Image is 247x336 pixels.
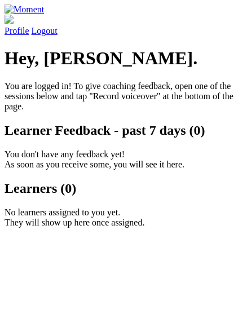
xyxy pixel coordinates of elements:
[5,207,242,228] p: No learners assigned to you yet. They will show up here once assigned.
[5,81,242,112] p: You are logged in! To give coaching feedback, open one of the sessions below and tap "Record voic...
[5,181,242,196] h2: Learners (0)
[32,26,58,36] a: Logout
[5,48,242,69] h1: Hey, [PERSON_NAME].
[5,15,242,36] a: Profile
[5,15,14,24] img: default_avatar-b4e2223d03051bc43aaaccfb402a43260a3f17acc7fafc1603fdf008d6cba3c9.png
[5,5,44,15] img: Moment
[5,149,242,170] p: You don't have any feedback yet! As soon as you receive some, you will see it here.
[5,123,242,138] h2: Learner Feedback - past 7 days (0)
